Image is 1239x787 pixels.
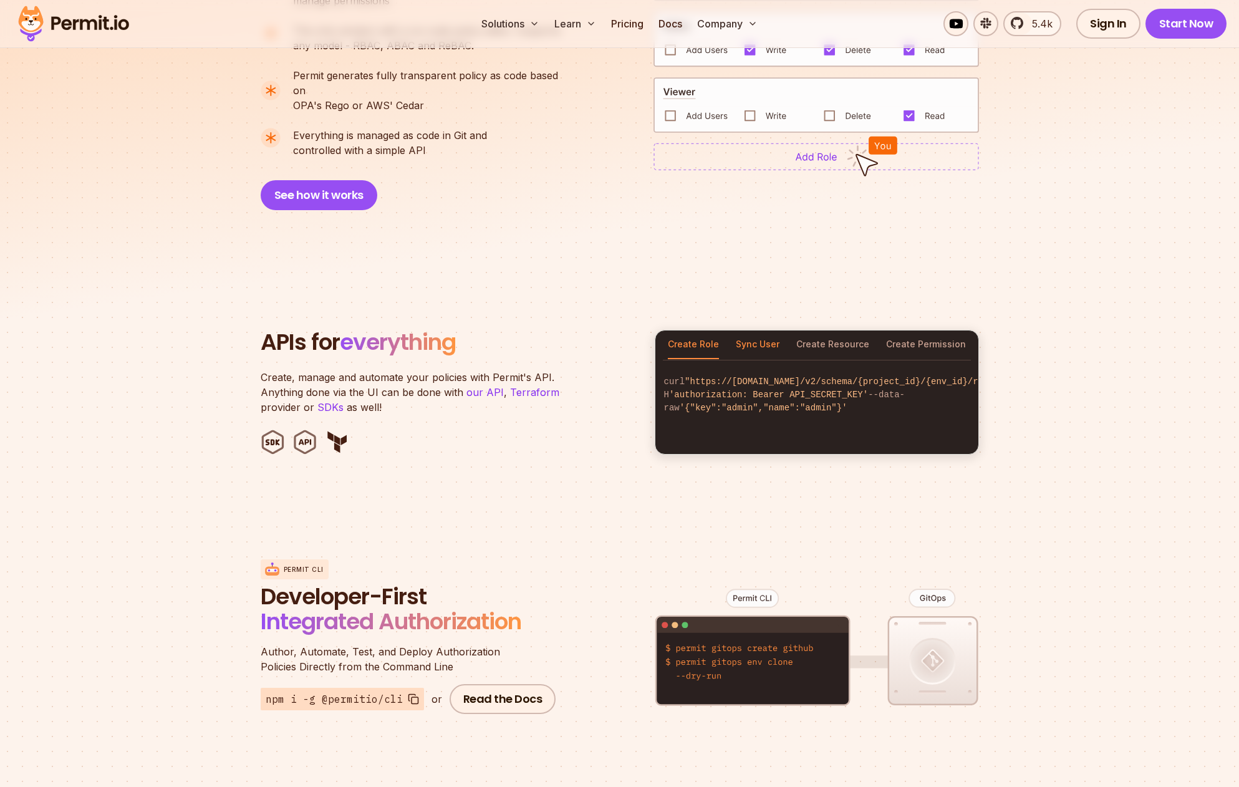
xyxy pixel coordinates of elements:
[261,180,377,210] button: See how it works
[1076,9,1140,39] a: Sign In
[293,68,571,98] span: Permit generates fully transparent policy as code based on
[293,128,487,158] p: controlled with a simple API
[1003,11,1061,36] a: 5.4k
[549,11,601,36] button: Learn
[261,330,640,355] h2: APIs for
[317,401,344,413] a: SDKs
[476,11,544,36] button: Solutions
[261,644,560,659] span: Author, Automate, Test, and Deploy Authorization
[685,377,1004,387] span: "https://[DOMAIN_NAME]/v2/schema/{project_id}/{env_id}/roles"
[266,692,403,707] span: npm i -g @permitio/cli
[284,565,324,574] p: Permit CLI
[680,403,847,413] span: '{"key":"admin","name":"admin"}'
[340,326,456,358] span: everything
[466,386,504,398] a: our API
[293,128,487,143] span: Everything is managed as code in Git and
[431,692,442,707] div: or
[692,11,763,36] button: Company
[510,386,559,398] a: Terraform
[1145,9,1227,39] a: Start Now
[261,606,521,637] span: Integrated Authorization
[653,11,687,36] a: Docs
[796,331,869,359] button: Create Resource
[736,331,779,359] button: Sync User
[655,365,978,425] code: curl -H --data-raw
[261,584,560,609] span: Developer-First
[669,390,868,400] span: 'authorization: Bearer API_SECRET_KEY'
[12,2,135,45] img: Permit logo
[450,684,556,714] a: Read the Docs
[1024,16,1053,31] span: 5.4k
[606,11,648,36] a: Pricing
[261,688,424,710] button: npm i -g @permitio/cli
[886,331,966,359] button: Create Permission
[261,370,572,415] p: Create, manage and automate your policies with Permit's API. Anything done via the UI can be done...
[293,68,571,113] p: OPA's Rego or AWS' Cedar
[261,644,560,674] p: Policies Directly from the Command Line
[668,331,719,359] button: Create Role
